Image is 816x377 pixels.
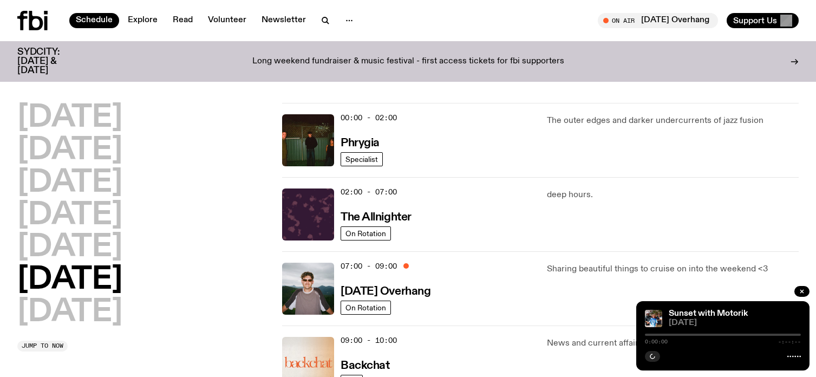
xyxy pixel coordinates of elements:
[345,229,386,237] span: On Rotation
[17,103,122,133] button: [DATE]
[341,286,430,297] h3: [DATE] Overhang
[17,232,122,263] button: [DATE]
[17,48,87,75] h3: SYDCITY: [DATE] & [DATE]
[341,226,391,240] a: On Rotation
[252,57,564,67] p: Long weekend fundraiser & music festival - first access tickets for fbi supporters
[282,263,334,315] img: Harrie Hastings stands in front of cloud-covered sky and rolling hills. He's wearing sunglasses a...
[547,188,799,201] p: deep hours.
[341,187,397,197] span: 02:00 - 07:00
[669,309,748,318] a: Sunset with Motorik
[341,212,412,223] h3: The Allnighter
[17,265,122,295] button: [DATE]
[547,263,799,276] p: Sharing beautiful things to cruise on into the weekend <3
[341,284,430,297] a: [DATE] Overhang
[341,261,397,271] span: 07:00 - 09:00
[341,360,389,372] h3: Backchat
[17,135,122,166] button: [DATE]
[17,200,122,231] button: [DATE]
[201,13,253,28] a: Volunteer
[547,114,799,127] p: The outer edges and darker undercurrents of jazz fusion
[341,135,380,149] a: Phrygia
[69,13,119,28] a: Schedule
[341,210,412,223] a: The Allnighter
[727,13,799,28] button: Support Us
[645,339,668,344] span: 0:00:00
[22,343,63,349] span: Jump to now
[547,337,799,350] p: News and current affairs on FBi radio
[282,114,334,166] img: A greeny-grainy film photo of Bela, John and Bindi at night. They are standing in a backyard on g...
[341,335,397,346] span: 09:00 - 10:00
[17,168,122,198] button: [DATE]
[645,310,662,327] img: Andrew, Reenie, and Pat stand in a row, smiling at the camera, in dappled light with a vine leafe...
[733,16,777,25] span: Support Us
[598,13,718,28] button: On Air[DATE] Overhang
[341,152,383,166] a: Specialist
[121,13,164,28] a: Explore
[17,341,68,352] button: Jump to now
[341,301,391,315] a: On Rotation
[345,155,378,163] span: Specialist
[17,297,122,328] button: [DATE]
[341,113,397,123] span: 00:00 - 02:00
[345,303,386,311] span: On Rotation
[166,13,199,28] a: Read
[255,13,312,28] a: Newsletter
[341,138,380,149] h3: Phrygia
[341,358,389,372] a: Backchat
[778,339,801,344] span: -:--:--
[669,319,801,327] span: [DATE]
